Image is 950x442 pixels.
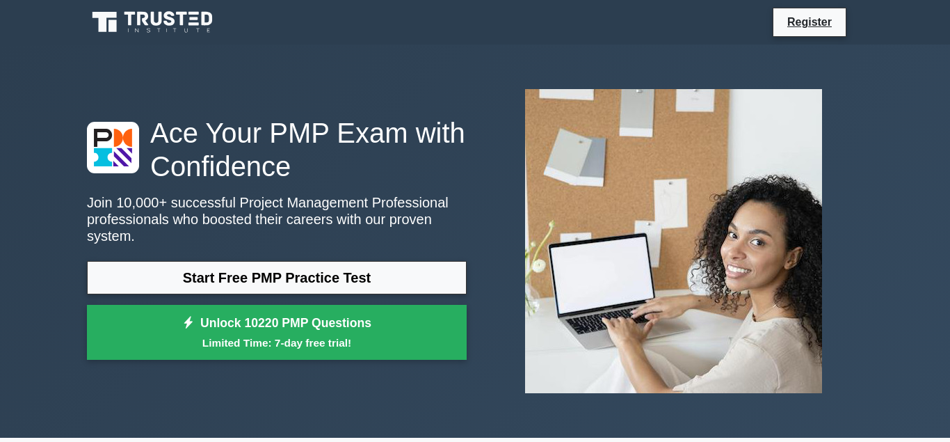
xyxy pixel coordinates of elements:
[87,116,467,183] h1: Ace Your PMP Exam with Confidence
[779,13,840,31] a: Register
[87,261,467,294] a: Start Free PMP Practice Test
[87,194,467,244] p: Join 10,000+ successful Project Management Professional professionals who boosted their careers w...
[104,335,449,351] small: Limited Time: 7-day free trial!
[87,305,467,361] a: Unlock 10220 PMP QuestionsLimited Time: 7-day free trial!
